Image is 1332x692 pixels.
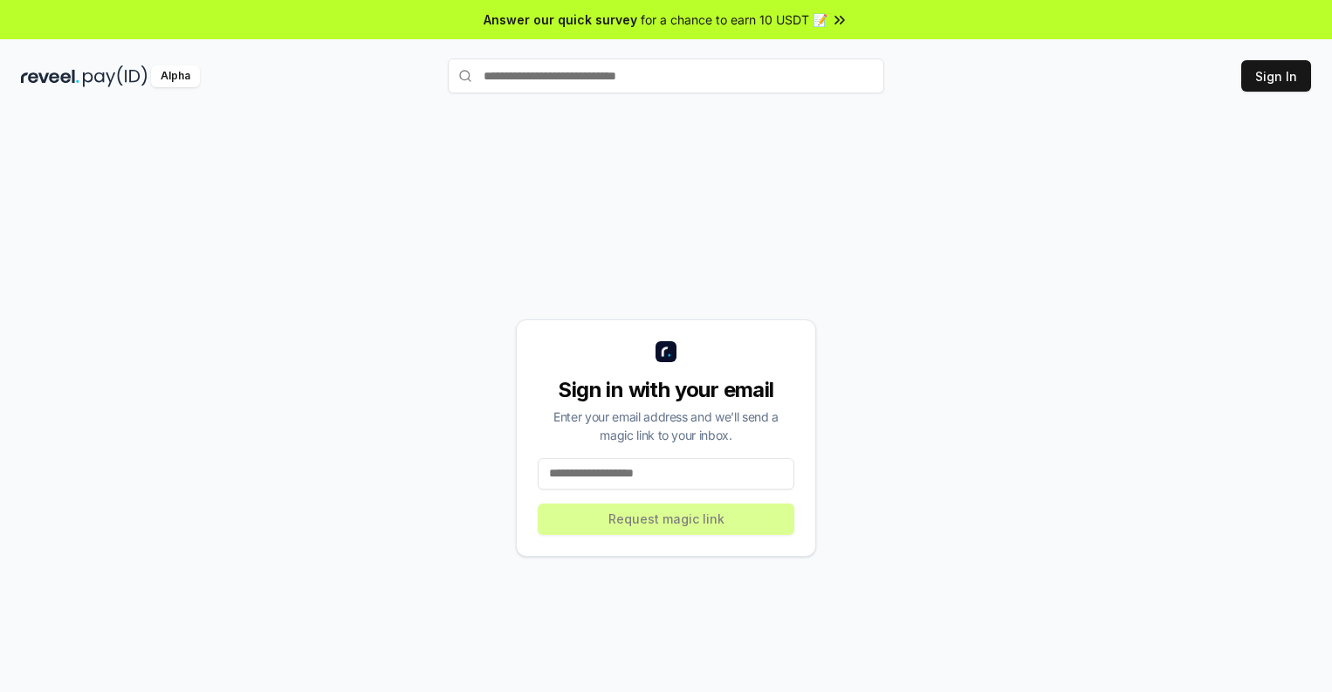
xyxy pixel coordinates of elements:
[641,10,827,29] span: for a chance to earn 10 USDT 📝
[656,341,676,362] img: logo_small
[538,376,794,404] div: Sign in with your email
[538,408,794,444] div: Enter your email address and we’ll send a magic link to your inbox.
[484,10,637,29] span: Answer our quick survey
[83,65,148,87] img: pay_id
[21,65,79,87] img: reveel_dark
[1241,60,1311,92] button: Sign In
[151,65,200,87] div: Alpha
